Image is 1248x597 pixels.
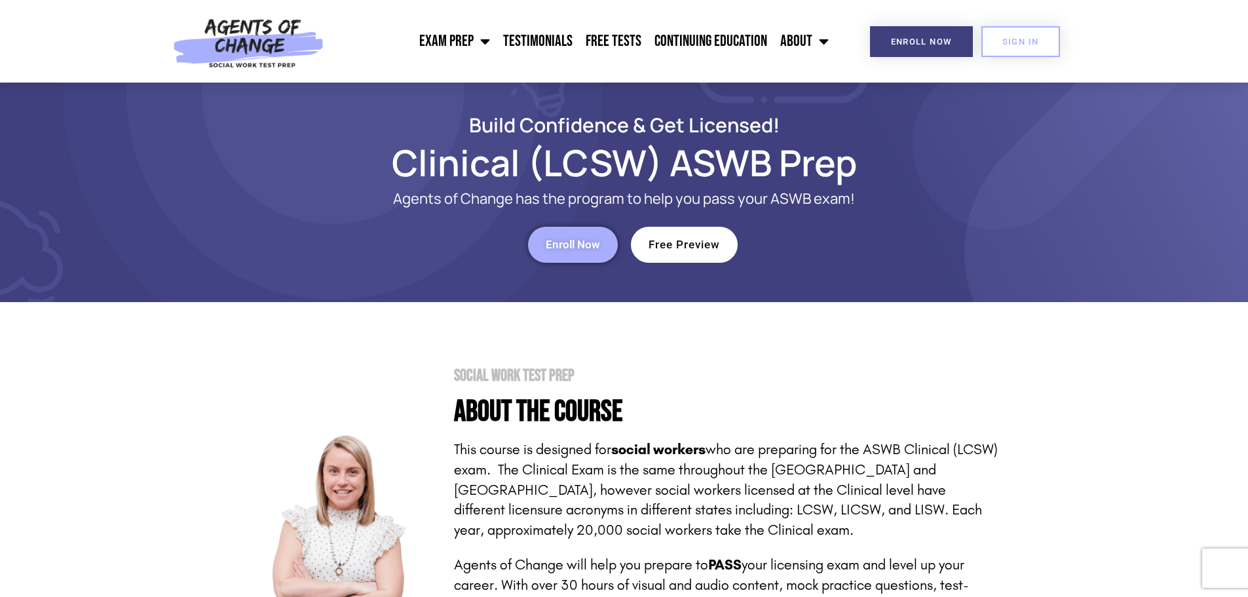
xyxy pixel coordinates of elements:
[454,368,998,384] h2: Social Work Test Prep
[331,25,835,58] nav: Menu
[981,26,1060,57] a: SIGN IN
[611,441,706,458] strong: social workers
[708,556,742,573] strong: PASS
[1002,37,1039,46] span: SIGN IN
[251,115,998,134] h2: Build Confidence & Get Licensed!
[413,25,497,58] a: Exam Prep
[454,397,998,427] h4: About the Course
[649,239,720,250] span: Free Preview
[891,37,952,46] span: Enroll Now
[497,25,579,58] a: Testimonials
[546,239,600,250] span: Enroll Now
[251,147,998,178] h1: Clinical (LCSW) ASWB Prep
[631,227,738,263] a: Free Preview
[454,440,998,541] p: This course is designed for who are preparing for the ASWB Clinical (LCSW) exam. The Clinical Exa...
[579,25,648,58] a: Free Tests
[648,25,774,58] a: Continuing Education
[774,25,835,58] a: About
[870,26,973,57] a: Enroll Now
[528,227,618,263] a: Enroll Now
[303,191,945,207] p: Agents of Change has the program to help you pass your ASWB exam!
